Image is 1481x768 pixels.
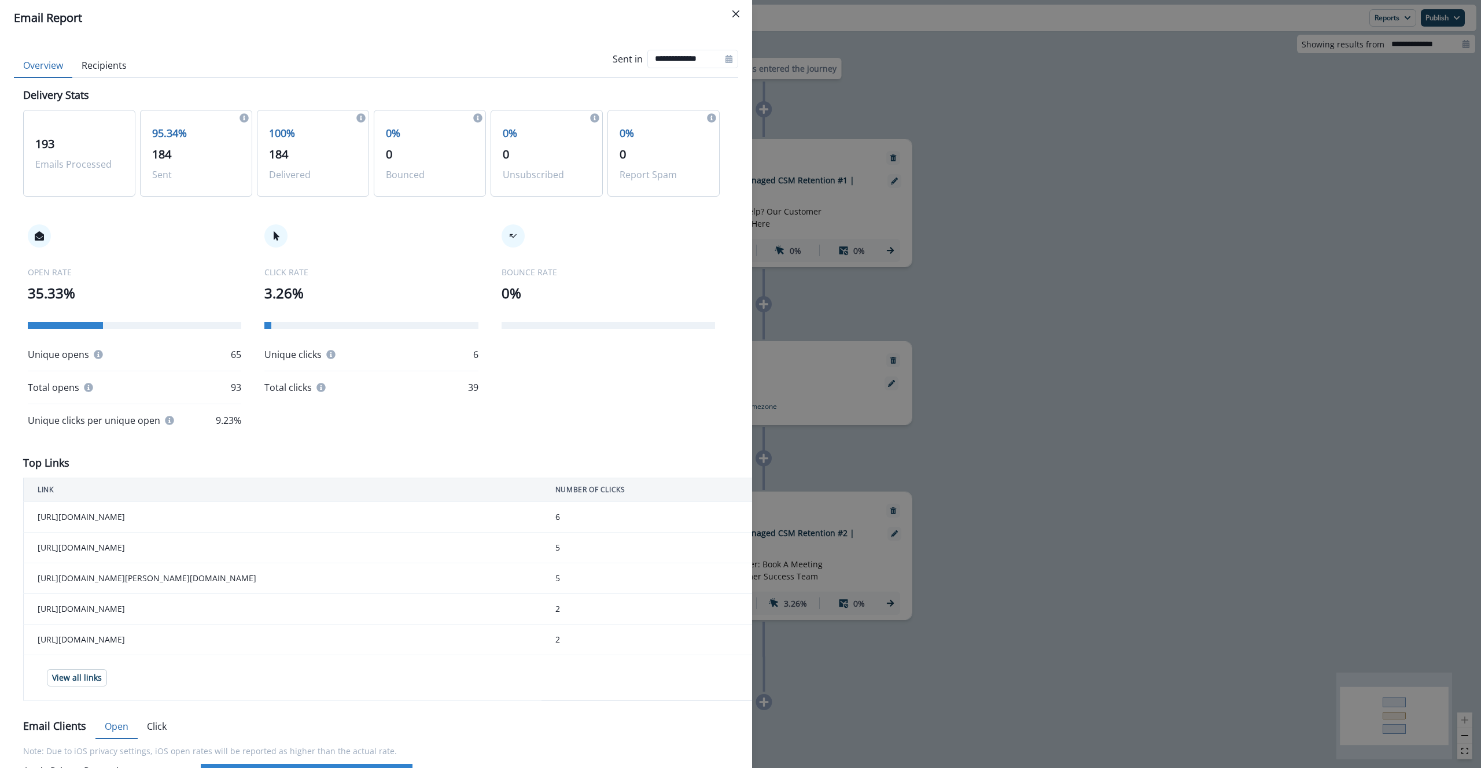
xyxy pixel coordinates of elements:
td: 5 [541,563,764,594]
p: 0% [386,125,474,141]
p: 39 [468,381,478,394]
button: Overview [14,54,72,78]
td: [URL][DOMAIN_NAME] [24,594,541,625]
p: Sent [152,168,240,182]
p: BOUNCE RATE [502,266,715,278]
span: 0 [620,146,626,162]
th: LINK [24,478,541,502]
p: OPEN RATE [28,266,241,278]
div: Email Report [14,9,738,27]
p: 0% [620,125,708,141]
button: View all links [47,669,107,686]
p: 0% [502,283,715,304]
p: 9.23% [216,413,241,427]
p: CLICK RATE [264,266,478,278]
p: Unsubscribed [503,168,591,182]
p: Sent in [613,52,643,66]
p: 93 [231,381,241,394]
p: Total opens [28,381,79,394]
p: Delivery Stats [23,87,89,103]
p: Total clicks [264,381,312,394]
p: 100% [269,125,357,141]
p: 3.26% [264,283,478,304]
p: Email Clients [23,718,86,734]
p: Delivered [269,168,357,182]
td: 2 [541,625,764,655]
td: [URL][DOMAIN_NAME] [24,502,541,533]
p: 6 [473,348,478,361]
span: 184 [269,146,288,162]
p: Bounced [386,168,474,182]
p: Unique clicks per unique open [28,413,160,427]
button: Open [95,715,138,739]
p: 65 [231,348,241,361]
span: 184 [152,146,171,162]
span: 0 [386,146,392,162]
p: 35.33% [28,283,241,304]
td: 5 [541,533,764,563]
th: NUMBER OF CLICKS [541,478,764,502]
button: Click [138,715,176,739]
td: 2 [541,594,764,625]
td: [URL][DOMAIN_NAME] [24,625,541,655]
p: Emails Processed [35,157,123,171]
button: Close [727,5,745,23]
p: Report Spam [620,168,708,182]
p: 95.34% [152,125,240,141]
button: Recipients [72,54,136,78]
p: Top Links [23,455,69,471]
p: Unique clicks [264,348,322,361]
p: Note: Due to iOS privacy settings, iOS open rates will be reported as higher than the actual rate. [23,738,720,764]
span: 0 [503,146,509,162]
td: [URL][DOMAIN_NAME] [24,533,541,563]
span: 193 [35,136,54,152]
p: 0% [503,125,591,141]
p: View all links [52,673,102,683]
td: 6 [541,502,764,533]
td: [URL][DOMAIN_NAME][PERSON_NAME][DOMAIN_NAME] [24,563,541,594]
p: Unique opens [28,348,89,361]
